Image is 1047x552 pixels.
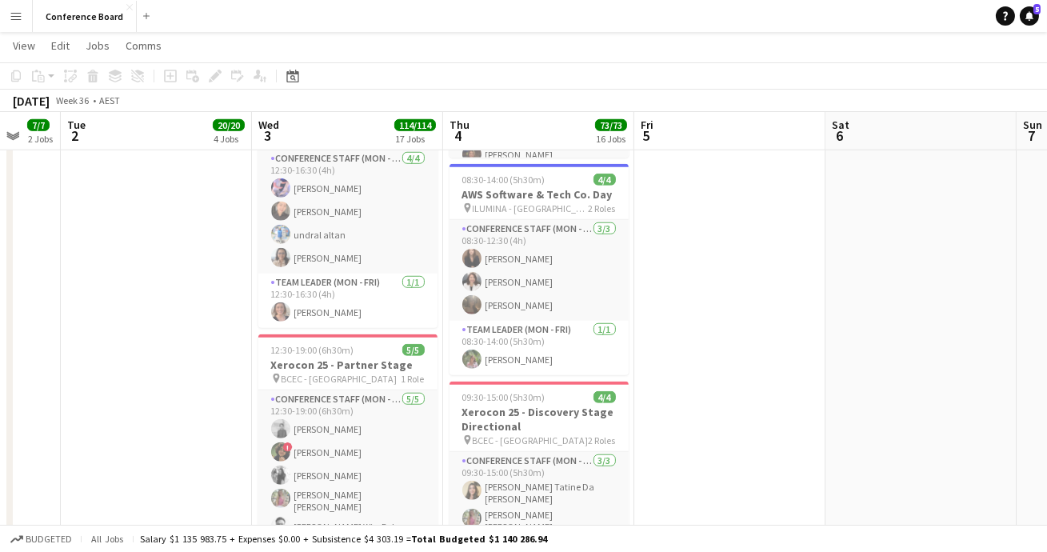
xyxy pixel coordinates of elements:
[394,119,436,131] span: 114/114
[119,35,168,56] a: Comms
[140,533,547,545] div: Salary $1 135 983.75 + Expenses $0.00 + Subsistence $4 303.19 =
[126,38,162,53] span: Comms
[45,35,76,56] a: Edit
[589,434,616,446] span: 2 Roles
[473,202,589,214] span: ILUMINA - [GEOGRAPHIC_DATA]
[27,119,50,131] span: 7/7
[283,442,293,452] span: !
[447,126,470,145] span: 4
[282,373,398,385] span: BCEC - [GEOGRAPHIC_DATA]
[1020,6,1039,26] a: 5
[26,534,72,545] span: Budgeted
[462,174,545,186] span: 08:30-14:00 (5h30m)
[450,187,629,202] h3: AWS Software & Tech Co. Day
[258,358,438,372] h3: Xerocon 25 - Partner Stage
[1023,118,1042,132] span: Sun
[450,220,629,321] app-card-role: Conference Staff (Mon - Fri)3/308:30-12:30 (4h)[PERSON_NAME][PERSON_NAME][PERSON_NAME]
[214,133,244,145] div: 4 Jobs
[258,118,279,132] span: Wed
[595,119,627,131] span: 73/73
[213,119,245,131] span: 20/20
[402,344,425,356] span: 5/5
[28,133,53,145] div: 2 Jobs
[88,533,126,545] span: All jobs
[258,334,438,542] app-job-card: 12:30-19:00 (6h30m)5/5Xerocon 25 - Partner Stage BCEC - [GEOGRAPHIC_DATA]1 RoleConference Staff (...
[832,118,849,132] span: Sat
[1021,126,1042,145] span: 7
[79,35,116,56] a: Jobs
[258,390,438,542] app-card-role: Conference Staff (Mon - Fri)5/512:30-19:00 (6h30m)[PERSON_NAME]![PERSON_NAME][PERSON_NAME][PERSON...
[596,133,626,145] div: 16 Jobs
[462,391,545,403] span: 09:30-15:00 (5h30m)
[258,274,438,328] app-card-role: Team Leader (Mon - Fri)1/112:30-16:30 (4h)[PERSON_NAME]
[829,126,849,145] span: 6
[450,321,629,375] app-card-role: Team Leader (Mon - Fri)1/108:30-14:00 (5h30m)[PERSON_NAME]
[641,118,653,132] span: Fri
[258,94,438,328] app-job-card: 12:30-16:30 (4h)5/5Xerocon 25 - Demo Stage BCEC - [GEOGRAPHIC_DATA]2 RolesConference Staff (Mon -...
[638,126,653,145] span: 5
[593,174,616,186] span: 4/4
[258,150,438,274] app-card-role: Conference Staff (Mon - Fri)4/412:30-16:30 (4h)[PERSON_NAME][PERSON_NAME]undral altan[PERSON_NAME]
[13,93,50,109] div: [DATE]
[589,202,616,214] span: 2 Roles
[450,118,470,132] span: Thu
[450,405,629,434] h3: Xerocon 25 - Discovery Stage Directional
[450,164,629,375] app-job-card: 08:30-14:00 (5h30m)4/4AWS Software & Tech Co. Day ILUMINA - [GEOGRAPHIC_DATA]2 RolesConference St...
[395,133,435,145] div: 17 Jobs
[593,391,616,403] span: 4/4
[402,373,425,385] span: 1 Role
[51,38,70,53] span: Edit
[65,126,86,145] span: 2
[53,94,93,106] span: Week 36
[473,434,589,446] span: BCEC - [GEOGRAPHIC_DATA]
[67,118,86,132] span: Tue
[13,38,35,53] span: View
[86,38,110,53] span: Jobs
[33,1,137,32] button: Conference Board
[256,126,279,145] span: 3
[411,533,547,545] span: Total Budgeted $1 140 286.94
[271,344,354,356] span: 12:30-19:00 (6h30m)
[1033,4,1041,14] span: 5
[6,35,42,56] a: View
[99,94,120,106] div: AEST
[8,530,74,548] button: Budgeted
